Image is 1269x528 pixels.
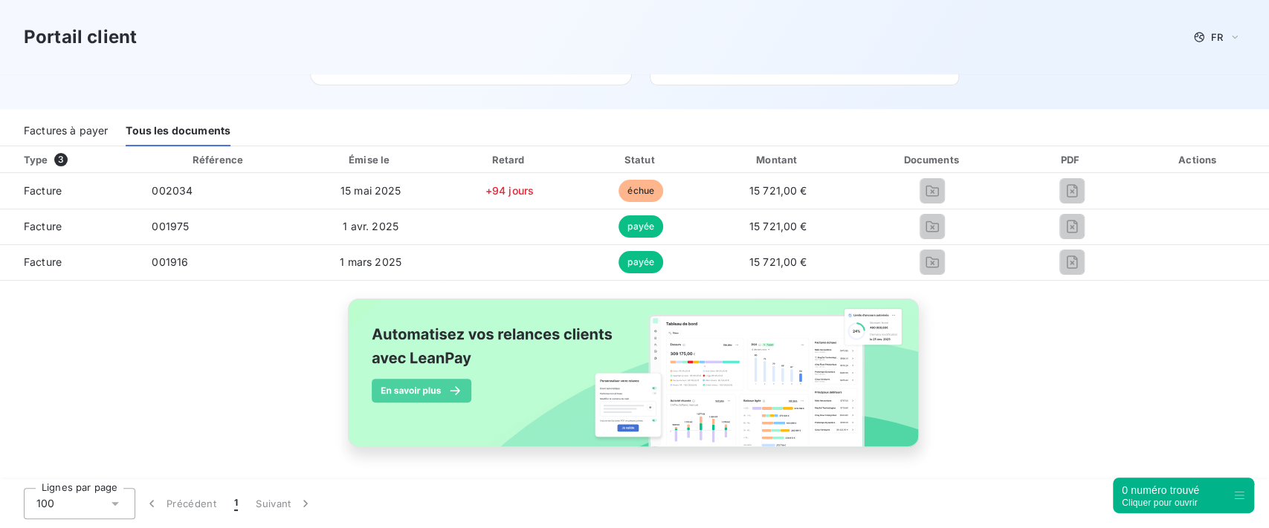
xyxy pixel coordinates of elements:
span: échue [619,180,663,202]
span: 002034 [152,184,193,197]
span: 1 [234,496,238,511]
span: Facture [12,183,128,198]
img: banner [335,290,935,472]
span: 1 mars 2025 [340,255,401,268]
div: Émise le [301,152,440,167]
span: 15 721,00 € [749,220,807,232]
span: 15 mai 2025 [340,184,401,197]
div: Factures à payer [24,115,108,146]
span: 15 721,00 € [749,184,807,197]
span: Facture [12,219,128,234]
div: Montant [708,152,847,167]
div: Référence [193,154,243,166]
span: payée [619,215,663,238]
div: Tous les documents [126,115,230,146]
span: 100 [36,496,54,511]
span: 001975 [152,220,189,232]
span: 001916 [152,255,188,268]
div: Statut [579,152,703,167]
div: Retard [446,152,573,167]
div: Documents [853,152,1012,167]
span: 15 721,00 € [749,255,807,268]
div: PDF [1018,152,1126,167]
span: payée [619,251,663,273]
span: +94 jours [485,184,534,197]
h3: Portail client [24,24,137,50]
span: 3 [54,153,68,166]
span: 1 avr. 2025 [343,220,398,232]
span: Facture [12,255,128,270]
button: 1 [225,488,247,519]
button: Précédent [135,488,225,519]
span: FR [1211,31,1223,43]
div: Actions [1131,152,1266,167]
button: Suivant [247,488,322,519]
div: Type [15,152,137,167]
